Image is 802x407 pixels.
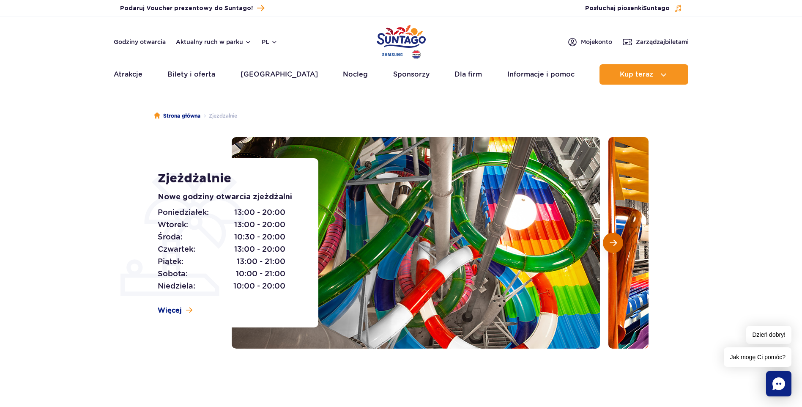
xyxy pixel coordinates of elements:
span: Zarządzaj biletami [636,38,689,46]
button: Następny slajd [603,233,623,253]
span: Piątek: [158,256,183,267]
span: 13:00 - 21:00 [237,256,285,267]
a: Sponsorzy [393,64,430,85]
span: Podaruj Voucher prezentowy do Suntago! [120,4,253,13]
span: Wtorek: [158,219,188,231]
span: 13:00 - 20:00 [234,206,285,218]
span: Moje konto [581,38,612,46]
span: Niedziela: [158,280,195,292]
div: Chat [766,371,791,396]
span: Czwartek: [158,243,195,255]
li: Zjeżdżalnie [200,112,237,120]
a: Zarządzajbiletami [622,37,689,47]
a: Godziny otwarcia [114,38,166,46]
button: Aktualny ruch w parku [176,38,252,45]
a: Informacje i pomoc [507,64,575,85]
span: Poniedziałek: [158,206,209,218]
a: Atrakcje [114,64,142,85]
span: Więcej [158,306,182,315]
a: Park of Poland [377,21,426,60]
a: Podaruj Voucher prezentowy do Suntago! [120,3,264,14]
p: Nowe godziny otwarcia zjeżdżalni [158,191,299,203]
span: Jak mogę Ci pomóc? [724,347,791,367]
span: 10:00 - 21:00 [236,268,285,280]
span: 13:00 - 20:00 [234,243,285,255]
span: 13:00 - 20:00 [234,219,285,231]
h1: Zjeżdżalnie [158,171,299,186]
a: Bilety i oferta [167,64,215,85]
button: Kup teraz [599,64,688,85]
span: 10:30 - 20:00 [234,231,285,243]
a: Strona główna [154,112,200,120]
span: Dzień dobry! [746,326,791,344]
button: pl [262,38,278,46]
span: 10:00 - 20:00 [233,280,285,292]
a: Więcej [158,306,192,315]
span: Posłuchaj piosenki [585,4,670,13]
button: Posłuchaj piosenkiSuntago [585,4,682,13]
span: Środa: [158,231,183,243]
a: [GEOGRAPHIC_DATA] [241,64,318,85]
a: Mojekonto [567,37,612,47]
a: Nocleg [343,64,368,85]
span: Sobota: [158,268,188,280]
span: Kup teraz [620,71,653,78]
span: Suntago [643,5,670,11]
a: Dla firm [454,64,482,85]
